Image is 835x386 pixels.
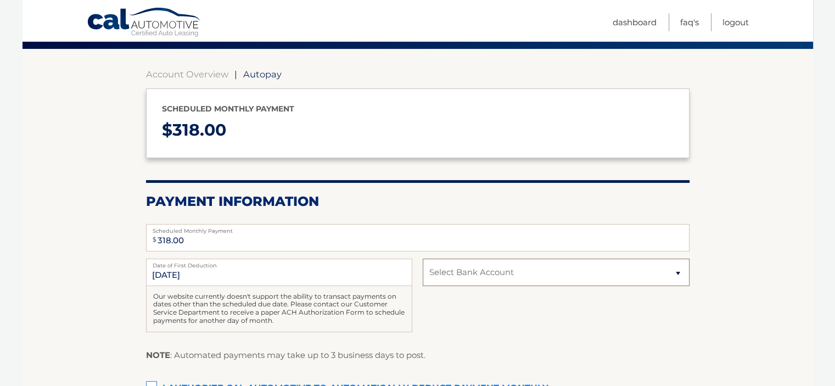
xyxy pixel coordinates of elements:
h2: Payment Information [146,193,690,210]
a: Account Overview [146,69,228,80]
input: Payment Date [146,259,412,286]
strong: NOTE [146,350,170,360]
a: Dashboard [613,13,657,31]
p: $ [162,116,674,145]
p: : Automated payments may take up to 3 business days to post. [146,348,425,362]
div: Our website currently doesn't support the ability to transact payments on dates other than the sc... [146,286,412,332]
span: | [234,69,237,80]
span: 318.00 [172,120,226,140]
span: Autopay [243,69,282,80]
span: $ [149,227,160,252]
p: Scheduled monthly payment [162,102,674,116]
a: FAQ's [680,13,699,31]
a: Logout [722,13,749,31]
label: Scheduled Monthly Payment [146,224,690,233]
a: Cal Automotive [87,7,202,39]
input: Payment Amount [146,224,690,251]
label: Date of First Deduction [146,259,412,267]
